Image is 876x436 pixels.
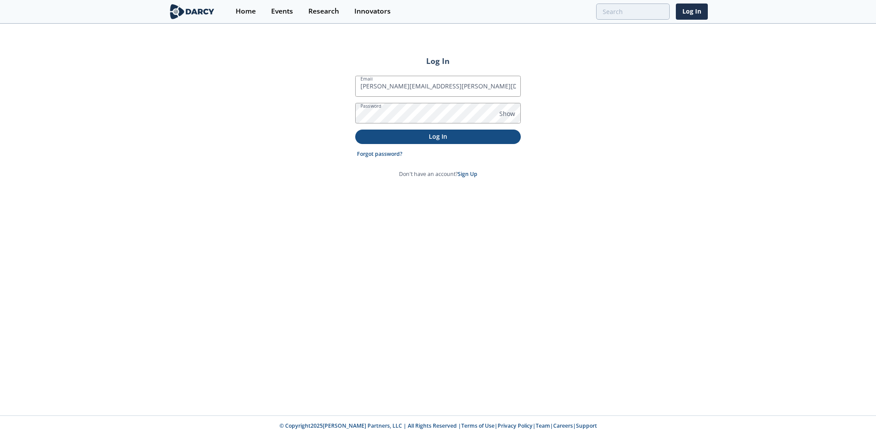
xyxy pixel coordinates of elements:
div: Home [236,8,256,15]
p: © Copyright 2025 [PERSON_NAME] Partners, LLC | All Rights Reserved | | | | | [114,422,762,430]
span: Show [499,109,515,118]
label: Email [360,75,373,82]
a: Careers [553,422,573,429]
div: Innovators [354,8,391,15]
a: Sign Up [458,170,477,178]
div: Events [271,8,293,15]
a: Team [536,422,550,429]
h2: Log In [355,55,521,67]
a: Privacy Policy [498,422,533,429]
a: Forgot password? [357,150,403,158]
a: Support [576,422,597,429]
input: Advanced Search [596,4,670,20]
label: Password [360,102,381,109]
a: Terms of Use [461,422,495,429]
img: logo-wide.svg [168,4,216,19]
div: Research [308,8,339,15]
button: Log In [355,130,521,144]
a: Log In [676,4,708,20]
p: Log In [361,132,515,141]
p: Don't have an account? [399,170,477,178]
